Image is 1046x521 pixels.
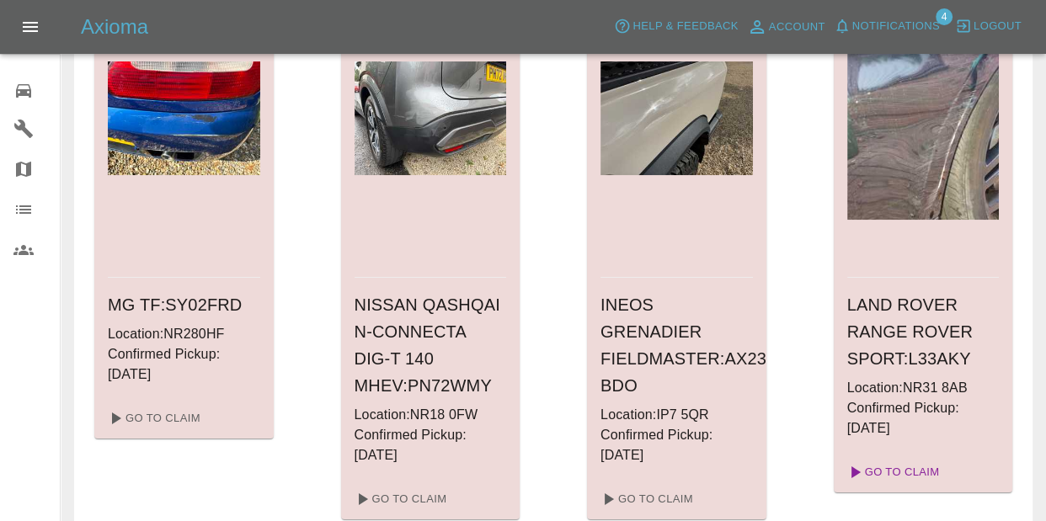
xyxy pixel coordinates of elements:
[10,7,51,47] button: Open drawer
[847,398,1000,439] p: Confirmed Pickup: [DATE]
[355,405,507,425] p: Location: NR18 0FW
[355,291,507,399] h6: NISSAN QASHQAI N-CONNECTA DIG-T 140 MHEV : PN72WMY
[847,378,1000,398] p: Location: NR31 8AB
[852,17,940,36] span: Notifications
[101,405,205,432] a: Go To Claim
[743,13,830,40] a: Account
[600,405,753,425] p: Location: IP7 5QR
[951,13,1026,40] button: Logout
[108,291,260,318] h6: MG TF : SY02FRD
[594,486,697,513] a: Go To Claim
[610,13,742,40] button: Help & Feedback
[108,344,260,385] p: Confirmed Pickup: [DATE]
[355,425,507,465] p: Confirmed Pickup: [DATE]
[974,17,1022,36] span: Logout
[600,425,753,465] p: Confirmed Pickup: [DATE]
[847,291,1000,372] h6: LAND ROVER RANGE ROVER SPORT : L33AKY
[841,459,944,486] a: Go To Claim
[108,324,260,344] p: Location: NR280HF
[348,486,451,513] a: Go To Claim
[81,13,148,40] h5: Axioma
[632,17,738,36] span: Help & Feedback
[769,18,825,37] span: Account
[830,13,944,40] button: Notifications
[936,8,953,25] span: 4
[600,291,753,399] h6: INEOS GRENADIER FIELDMASTER : AX23 BDO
